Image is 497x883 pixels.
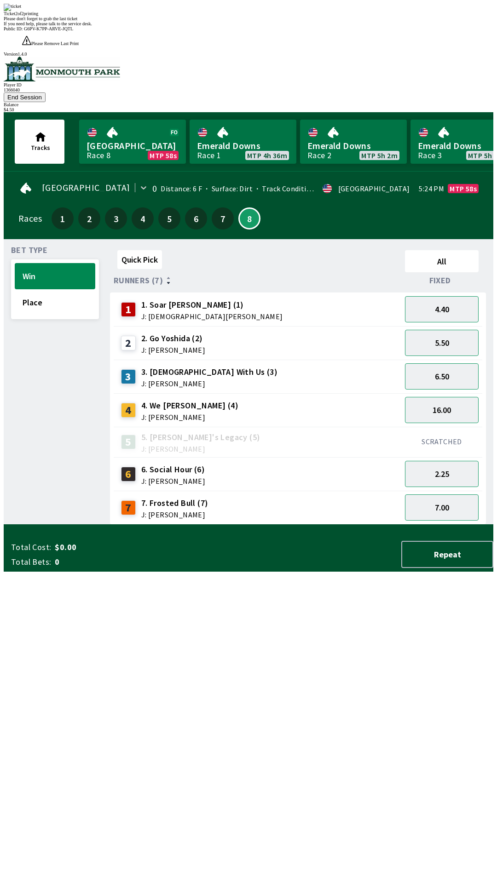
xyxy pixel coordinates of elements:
[300,120,407,164] a: Emerald DownsRace 2MTP 5h 2m
[117,250,162,269] button: Quick Pick
[401,541,493,568] button: Repeat
[54,215,71,222] span: 1
[141,400,238,412] span: 4. We [PERSON_NAME] (4)
[141,313,283,320] span: J: [DEMOGRAPHIC_DATA][PERSON_NAME]
[187,215,205,222] span: 6
[31,143,50,152] span: Tracks
[405,330,479,356] button: 5.50
[121,403,136,418] div: 4
[435,469,449,479] span: 2.25
[15,289,95,315] button: Place
[4,82,493,87] div: Player ID
[202,184,253,193] span: Surface: Dirt
[78,207,100,229] button: 2
[338,185,410,192] div: [GEOGRAPHIC_DATA]
[141,299,283,311] span: 1. Soar [PERSON_NAME] (1)
[121,254,158,265] span: Quick Pick
[405,437,479,446] div: SCRATCHED
[214,215,231,222] span: 7
[405,250,479,272] button: All
[141,366,277,378] span: 3. [DEMOGRAPHIC_DATA] With Us (3)
[55,542,200,553] span: $0.00
[23,271,87,281] span: Win
[418,152,442,159] div: Race 3
[197,140,289,152] span: Emerald Downs
[435,304,449,315] span: 4.40
[141,431,260,443] span: 5. [PERSON_NAME]'s Legacy (5)
[132,207,154,229] button: 4
[4,92,46,102] button: End Session
[11,247,47,254] span: Bet Type
[121,500,136,515] div: 7
[114,276,401,285] div: Runners (7)
[405,296,479,322] button: 4.40
[121,467,136,482] div: 6
[197,152,221,159] div: Race 1
[307,152,331,159] div: Race 2
[161,215,178,222] span: 5
[361,152,398,159] span: MTP 5h 2m
[81,215,98,222] span: 2
[4,107,493,112] div: $ 4.50
[141,333,205,344] span: 2. Go Yoshida (2)
[238,207,260,229] button: 8
[410,549,485,560] span: Repeat
[429,277,451,284] span: Fixed
[212,207,234,229] button: 7
[4,21,92,26] span: If you need help, please talk to the service desk.
[435,371,449,382] span: 6.50
[4,16,493,21] div: Please don't forget to grab the last ticket
[247,152,287,159] span: MTP 4h 36m
[405,461,479,487] button: 2.25
[185,207,207,229] button: 6
[405,397,479,423] button: 16.00
[141,380,277,387] span: J: [PERSON_NAME]
[141,477,205,485] span: J: [PERSON_NAME]
[4,57,120,81] img: venue logo
[141,497,208,509] span: 7. Frosted Bull (7)
[31,41,79,46] span: Please Remove Last Print
[141,346,205,354] span: J: [PERSON_NAME]
[401,276,482,285] div: Fixed
[134,215,151,222] span: 4
[161,184,202,193] span: Distance: 6 F
[121,336,136,350] div: 2
[105,207,127,229] button: 3
[55,556,200,568] span: 0
[450,185,477,192] span: MTP 58s
[435,502,449,513] span: 7.00
[4,102,493,107] div: Balance
[18,215,42,222] div: Races
[433,405,451,415] span: 16.00
[15,263,95,289] button: Win
[87,152,110,159] div: Race 8
[52,207,74,229] button: 1
[11,542,51,553] span: Total Cost:
[419,185,444,192] span: 5:24 PM
[242,216,257,221] span: 8
[11,556,51,568] span: Total Bets:
[79,120,186,164] a: [GEOGRAPHIC_DATA]Race 8MTP 58s
[141,445,260,453] span: J: [PERSON_NAME]
[307,140,399,152] span: Emerald Downs
[4,87,493,92] div: 1366040
[409,256,474,267] span: All
[405,363,479,390] button: 6.50
[190,120,296,164] a: Emerald DownsRace 1MTP 4h 36m
[15,120,64,164] button: Tracks
[121,369,136,384] div: 3
[121,435,136,449] div: 5
[114,277,163,284] span: Runners (7)
[150,152,177,159] span: MTP 58s
[141,413,238,421] span: J: [PERSON_NAME]
[141,511,208,518] span: J: [PERSON_NAME]
[24,26,73,31] span: G6PV-K7PP-ARVE-JQTL
[141,464,205,476] span: 6. Social Hour (6)
[121,302,136,317] div: 1
[405,494,479,521] button: 7.00
[435,338,449,348] span: 5.50
[253,184,334,193] span: Track Condition: Firm
[107,215,125,222] span: 3
[4,52,493,57] div: Version 1.4.0
[87,140,179,152] span: [GEOGRAPHIC_DATA]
